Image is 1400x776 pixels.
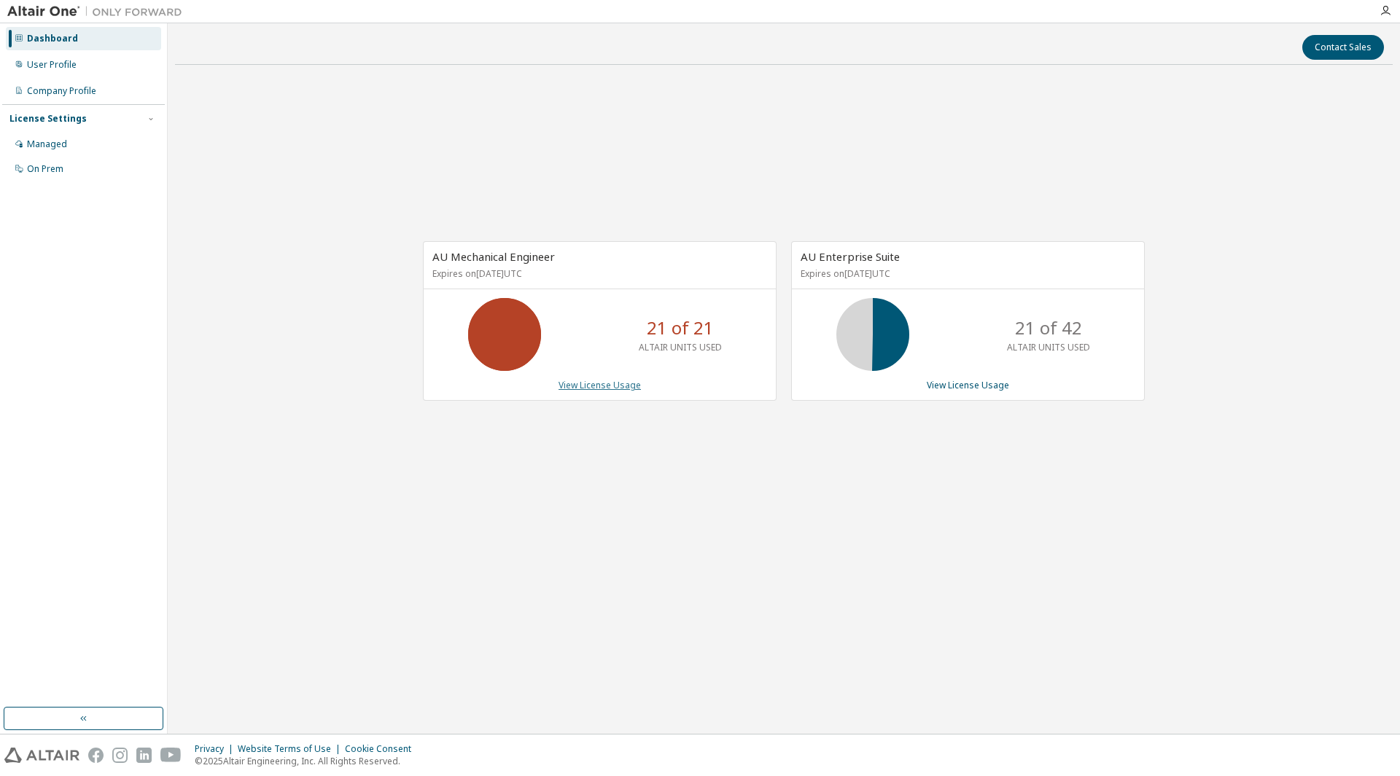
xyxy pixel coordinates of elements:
img: altair_logo.svg [4,748,79,763]
p: 21 of 42 [1015,316,1082,340]
div: Dashboard [27,33,78,44]
img: Altair One [7,4,190,19]
img: youtube.svg [160,748,182,763]
div: License Settings [9,113,87,125]
p: ALTAIR UNITS USED [1007,341,1090,353]
a: View License Usage [927,379,1009,391]
p: 21 of 21 [647,316,714,340]
div: Privacy [195,743,238,755]
img: linkedin.svg [136,748,152,763]
a: View License Usage [559,379,641,391]
div: Website Terms of Use [238,743,345,755]
p: © 2025 Altair Engineering, Inc. All Rights Reserved. [195,755,420,767]
p: Expires on [DATE] UTC [432,267,763,280]
span: AU Mechanical Engineer [432,249,555,264]
p: ALTAIR UNITS USED [639,341,722,353]
div: Company Profile [27,85,96,97]
img: instagram.svg [112,748,128,763]
img: facebook.svg [88,748,104,763]
button: Contact Sales [1302,35,1384,60]
span: AU Enterprise Suite [801,249,900,264]
div: Managed [27,138,67,150]
div: On Prem [27,163,63,175]
div: User Profile [27,59,77,71]
div: Cookie Consent [345,743,420,755]
p: Expires on [DATE] UTC [801,267,1132,280]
